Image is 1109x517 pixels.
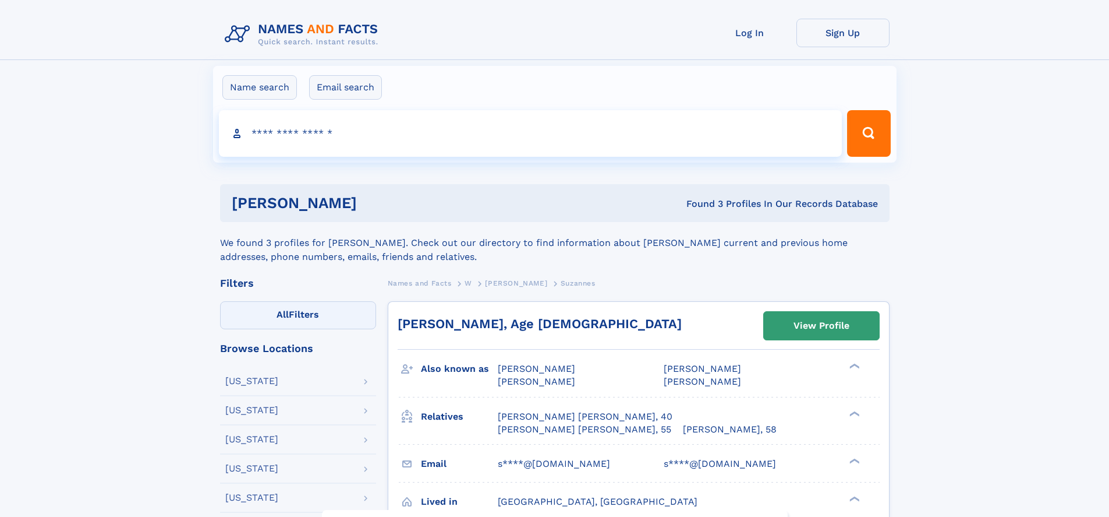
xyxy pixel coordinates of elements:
[309,75,382,100] label: Email search
[232,196,522,210] h1: [PERSON_NAME]
[485,276,547,290] a: [PERSON_NAME]
[498,410,672,423] a: [PERSON_NAME] [PERSON_NAME], 40
[277,309,289,320] span: All
[498,423,671,436] a: [PERSON_NAME] [PERSON_NAME], 55
[220,301,376,329] label: Filters
[220,278,376,289] div: Filters
[793,312,849,339] div: View Profile
[222,75,297,100] label: Name search
[847,110,890,157] button: Search Button
[421,359,498,379] h3: Also known as
[561,279,596,287] span: Suzannes
[846,410,860,417] div: ❯
[498,376,575,387] span: [PERSON_NAME]
[465,276,472,290] a: W
[220,19,388,50] img: Logo Names and Facts
[225,406,278,415] div: [US_STATE]
[225,464,278,473] div: [US_STATE]
[498,363,575,374] span: [PERSON_NAME]
[421,454,498,474] h3: Email
[498,496,697,507] span: [GEOGRAPHIC_DATA], [GEOGRAPHIC_DATA]
[664,363,741,374] span: [PERSON_NAME]
[846,457,860,465] div: ❯
[846,495,860,502] div: ❯
[703,19,796,47] a: Log In
[421,492,498,512] h3: Lived in
[225,435,278,444] div: [US_STATE]
[846,363,860,370] div: ❯
[225,493,278,502] div: [US_STATE]
[465,279,472,287] span: W
[398,316,682,331] a: [PERSON_NAME], Age [DEMOGRAPHIC_DATA]
[683,423,777,436] a: [PERSON_NAME], 58
[220,222,890,264] div: We found 3 profiles for [PERSON_NAME]. Check out our directory to find information about [PERSON_...
[388,276,452,290] a: Names and Facts
[485,279,547,287] span: [PERSON_NAME]
[796,19,890,47] a: Sign Up
[225,377,278,386] div: [US_STATE]
[421,407,498,427] h3: Relatives
[522,198,878,210] div: Found 3 Profiles In Our Records Database
[220,343,376,354] div: Browse Locations
[664,376,741,387] span: [PERSON_NAME]
[219,110,842,157] input: search input
[764,312,879,340] a: View Profile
